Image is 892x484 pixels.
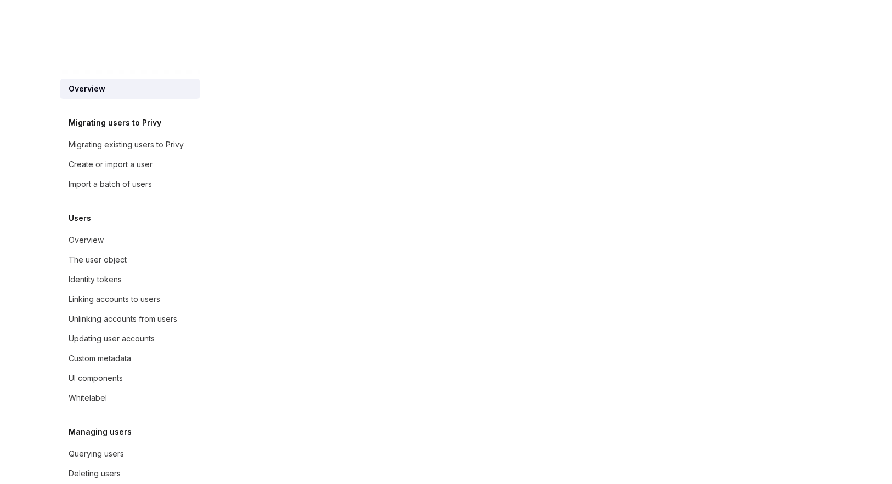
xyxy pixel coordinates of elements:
[69,372,123,385] div: UI components
[60,349,200,368] a: Custom metadata
[69,234,104,247] div: Overview
[60,79,200,99] a: Overview
[60,250,200,270] a: The user object
[60,289,200,309] a: Linking accounts to users
[69,138,184,151] div: Migrating existing users to Privy
[69,332,155,345] div: Updating user accounts
[69,273,122,286] div: Identity tokens
[69,158,153,171] div: Create or import a user
[69,293,160,306] div: Linking accounts to users
[69,467,121,480] div: Deleting users
[60,368,200,388] a: UI components
[60,464,200,483] a: Deleting users
[60,270,200,289] a: Identity tokens
[69,116,161,129] h5: Migrating users to Privy
[69,425,132,439] h5: Managing users
[69,391,107,405] div: Whitelabel
[60,155,200,174] a: Create or import a user
[60,388,200,408] a: Whitelabel
[69,352,131,365] div: Custom metadata
[69,447,124,460] div: Querying users
[60,309,200,329] a: Unlinking accounts from users
[69,212,91,225] h5: Users
[60,329,200,349] a: Updating user accounts
[69,178,152,191] div: Import a batch of users
[69,82,105,95] div: Overview
[69,312,177,326] div: Unlinking accounts from users
[60,174,200,194] a: Import a batch of users
[60,444,200,464] a: Querying users
[60,135,200,155] a: Migrating existing users to Privy
[69,253,127,266] div: The user object
[60,230,200,250] a: Overview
